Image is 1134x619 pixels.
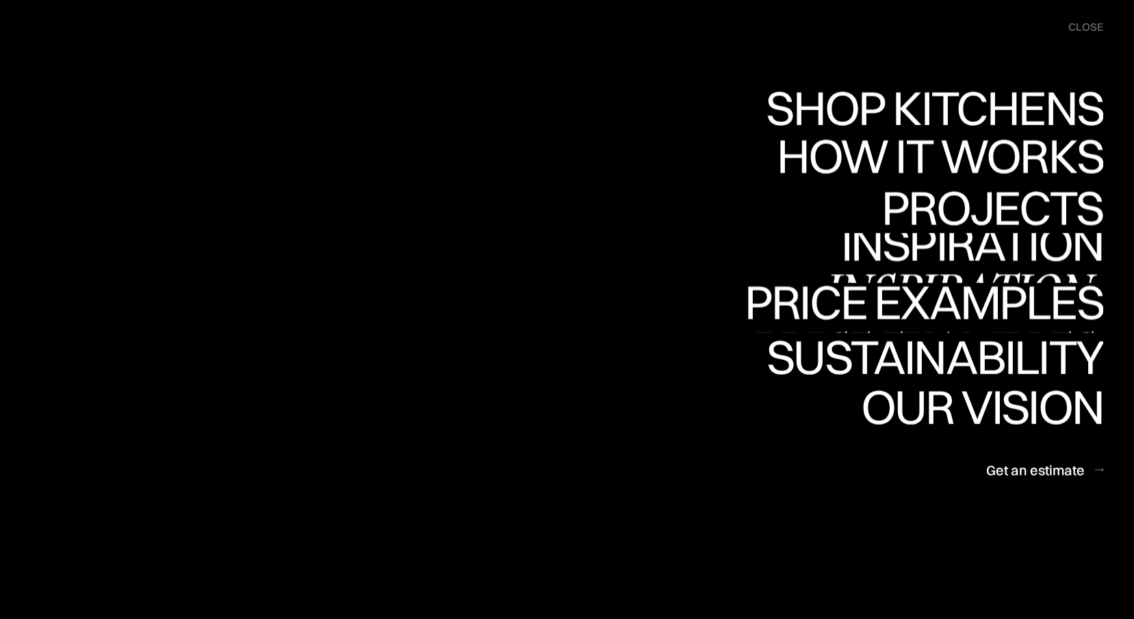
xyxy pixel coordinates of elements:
a: Get an estimate [986,453,1103,486]
div: Our vision [849,383,1103,431]
div: Inspiration [822,220,1103,267]
a: Price examplesPrice examples [745,283,1103,333]
div: Projects [881,183,1103,231]
div: Projects [881,231,1103,279]
div: Sustainability [755,333,1103,381]
a: Shop KitchensShop Kitchens [759,84,1103,134]
div: How it works [773,132,1103,180]
div: Price examples [745,326,1103,374]
div: menu [1055,14,1103,41]
div: Price examples [745,278,1103,326]
div: Sustainability [755,381,1103,429]
div: Get an estimate [986,460,1085,479]
a: How it worksHow it works [773,134,1103,184]
a: Our visionOur vision [849,383,1103,433]
div: Inspiration [822,267,1103,315]
div: close [1068,20,1103,35]
a: InspirationInspiration [822,233,1103,283]
div: Shop Kitchens [759,84,1103,132]
div: Our vision [849,431,1103,479]
a: ProjectsProjects [881,183,1103,233]
a: SustainabilitySustainability [755,333,1103,383]
div: Shop Kitchens [759,132,1103,180]
div: How it works [773,180,1103,228]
